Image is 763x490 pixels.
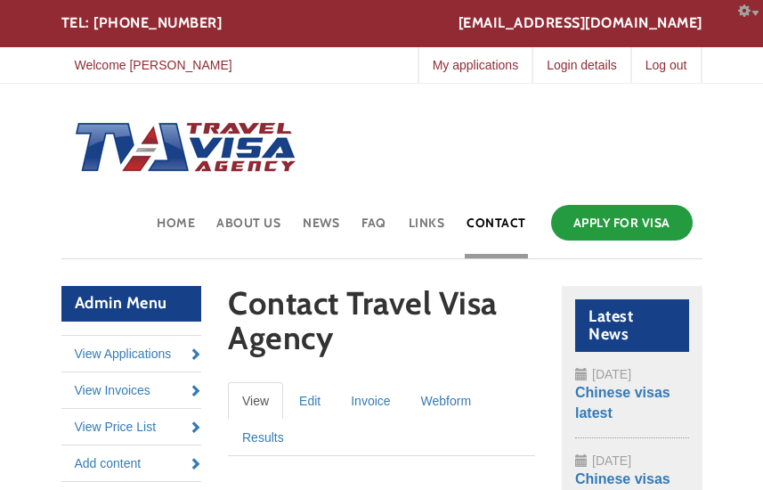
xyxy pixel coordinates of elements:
a: Log out [630,47,701,83]
a: FAQ [360,200,388,258]
a: View Price List [61,409,202,445]
a: [EMAIL_ADDRESS][DOMAIN_NAME] [459,13,702,34]
a: Home [155,200,197,258]
a: Configure [734,2,759,18]
img: Home [61,104,298,193]
a: My applications [418,47,532,83]
span: [DATE] [592,453,631,468]
a: View [228,382,283,420]
a: Chinese visas latest [575,385,670,421]
a: Contact [465,200,528,258]
span: [DATE] [592,367,631,381]
a: About Us [215,200,282,258]
a: News [301,200,341,258]
a: Apply for Visa [551,205,693,241]
a: View Invoices [61,372,202,408]
a: Results [228,419,298,456]
a: Welcome [PERSON_NAME] [61,47,246,83]
a: Login details [532,47,630,83]
a: Webform [407,382,486,420]
a: Links [407,200,447,258]
a: View Applications [61,336,202,372]
a: Add content [61,445,202,481]
div: TEL: [PHONE_NUMBER] [61,13,702,34]
a: Invoice [337,382,404,420]
h1: Contact Travel Visa Agency [228,286,535,364]
a: Edit [285,382,335,420]
h2: Admin Menu [61,286,202,322]
h2: Latest News [575,299,689,353]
